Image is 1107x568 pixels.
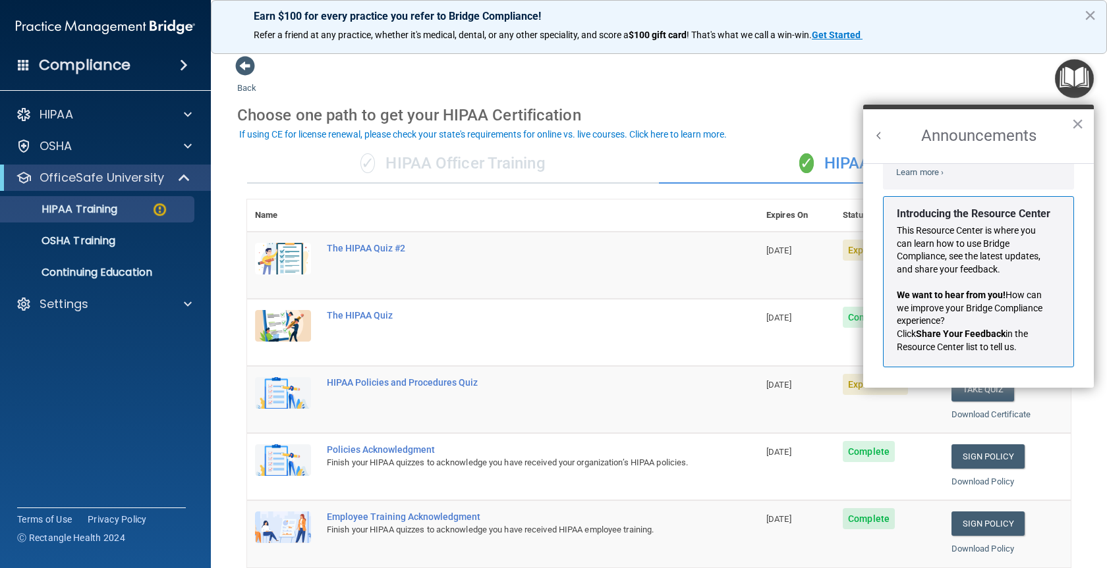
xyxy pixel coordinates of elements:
[327,522,693,538] div: Finish your HIPAA quizzes to acknowledge you have received HIPAA employee training.
[17,513,72,526] a: Terms of Use
[766,514,791,524] span: [DATE]
[16,138,192,154] a: OSHA
[951,444,1025,469] a: Sign Policy
[247,144,659,184] div: HIPAA Officer Training
[17,531,125,544] span: Ⓒ Rectangle Health 2024
[897,328,916,339] span: Click
[863,105,1094,388] div: Resource Center
[843,374,908,395] span: Expires Soon
[766,447,791,457] span: [DATE]
[951,477,1015,486] a: Download Policy
[327,455,693,471] div: Finish your HIPAA quizzes to acknowledge you have received your organization’s HIPAA policies.
[843,508,895,529] span: Complete
[896,167,944,177] a: Learn more ›
[327,243,693,253] div: The HIPAA Quiz #2
[16,170,191,186] a: OfficeSafe University
[872,129,886,142] button: Back to Resource Center Home
[16,107,192,122] a: HIPAA
[766,313,791,323] span: [DATE]
[835,199,943,232] th: Status
[327,377,693,388] div: HIPAA Policies and Procedures Quiz
[916,328,1006,339] strong: Share Your Feedback
[951,511,1025,536] a: Sign Policy
[951,544,1015,554] a: Download Policy
[812,30,863,40] a: Get Started
[897,224,1050,276] p: This Resource Center is where you can learn how to use Bridge Compliance, see the latest updates,...
[9,234,115,247] p: OSHA Training
[863,109,1094,163] h2: Announcements
[897,328,1030,352] span: in the Resource Center list to tell us.
[237,128,729,141] button: If using CE for license renewal, please check your state's requirements for online vs. live cours...
[799,153,814,173] span: ✓
[360,153,375,173] span: ✓
[88,513,147,526] a: Privacy Policy
[237,96,1081,134] div: Choose one path to get your HIPAA Certification
[327,310,693,321] div: The HIPAA Quiz
[327,511,693,522] div: Employee Training Acknowledgment
[9,266,188,279] p: Continuing Education
[327,444,693,455] div: Policies Acknowledgment
[1084,5,1096,26] button: Close
[951,377,1015,401] button: Take Quiz
[9,203,117,216] p: HIPAA Training
[629,30,687,40] strong: $100 gift card
[766,380,791,390] span: [DATE]
[16,14,195,40] img: PMB logo
[843,441,895,462] span: Complete
[16,296,192,312] a: Settings
[812,30,861,40] strong: Get Started
[843,307,895,328] span: Complete
[1055,59,1094,98] button: Open Resource Center
[254,10,1064,22] p: Earn $100 for every practice you refer to Bridge Compliance!
[897,207,1050,220] strong: Introducing the Resource Center
[659,144,1071,184] div: HIPAA Quizzes
[897,290,1044,326] span: How can we improve your Bridge Compliance experience?
[1071,113,1084,134] button: Close
[39,56,130,74] h4: Compliance
[766,245,791,255] span: [DATE]
[152,201,168,218] img: warning-circle.0cc9ac19.png
[237,67,256,93] a: Back
[687,30,812,40] span: ! That's what we call a win-win.
[40,107,73,122] p: HIPAA
[247,199,319,232] th: Name
[239,130,727,139] div: If using CE for license renewal, please check your state's requirements for online vs. live cours...
[254,30,629,40] span: Refer a friend at any practice, whether it's medical, dental, or any other speciality, and score a
[897,290,1006,300] strong: We want to hear from you!
[843,240,908,261] span: Expires Soon
[951,409,1031,419] a: Download Certificate
[40,138,72,154] p: OSHA
[758,199,835,232] th: Expires On
[40,296,88,312] p: Settings
[40,170,164,186] p: OfficeSafe University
